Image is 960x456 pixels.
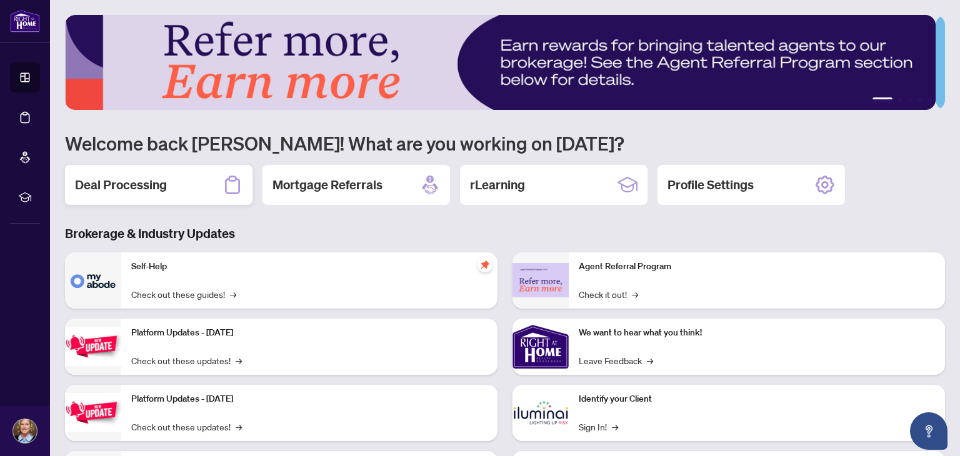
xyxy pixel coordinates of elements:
h2: Profile Settings [667,176,754,194]
span: pushpin [477,257,492,272]
p: Platform Updates - [DATE] [131,326,487,340]
button: 5 [927,97,932,102]
span: → [647,354,653,367]
h2: rLearning [470,176,525,194]
p: Self-Help [131,260,487,274]
a: Check it out!→ [579,287,638,301]
img: Platform Updates - July 21, 2025 [65,327,121,366]
a: Check out these updates!→ [131,420,242,434]
button: 4 [917,97,922,102]
button: Open asap [910,412,947,450]
a: Check out these updates!→ [131,354,242,367]
span: → [632,287,638,301]
img: Agent Referral Program [512,263,569,297]
img: Platform Updates - July 8, 2025 [65,393,121,432]
h1: Welcome back [PERSON_NAME]! What are you working on [DATE]? [65,131,945,155]
img: Slide 0 [65,15,936,110]
span: → [230,287,236,301]
a: Check out these guides!→ [131,287,236,301]
span: → [236,420,242,434]
button: 1 [872,97,892,102]
span: → [612,420,618,434]
p: Agent Referral Program [579,260,935,274]
p: Platform Updates - [DATE] [131,392,487,406]
a: Sign In!→ [579,420,618,434]
img: We want to hear what you think! [512,319,569,375]
p: We want to hear what you think! [579,326,935,340]
h2: Deal Processing [75,176,167,194]
p: Identify your Client [579,392,935,406]
img: Identify your Client [512,385,569,441]
img: Self-Help [65,252,121,309]
img: logo [10,9,40,32]
span: → [236,354,242,367]
button: 3 [907,97,912,102]
img: Profile Icon [13,419,37,443]
h3: Brokerage & Industry Updates [65,225,945,242]
h2: Mortgage Referrals [272,176,382,194]
button: 2 [897,97,902,102]
a: Leave Feedback→ [579,354,653,367]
